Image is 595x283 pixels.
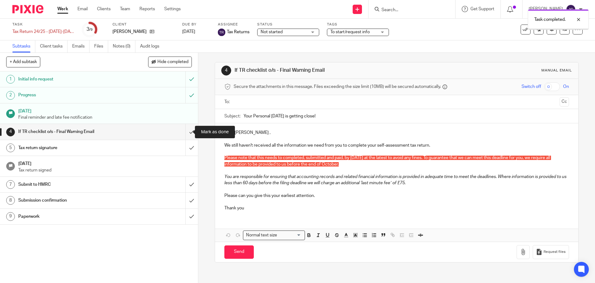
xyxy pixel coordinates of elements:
[563,84,569,90] span: On
[140,40,164,52] a: Audit logs
[224,142,569,148] p: We still haven't received all the information we need from you to complete your self-assessment t...
[566,4,576,14] img: svg%3E
[18,212,126,221] h1: Paperwork
[12,22,74,27] label: Task
[534,16,566,23] p: Task completed.
[261,30,283,34] span: Not started
[112,29,147,35] p: [PERSON_NAME]
[221,66,231,75] div: 4
[224,156,551,166] span: Please note that this needs to completed, submitted and paid, by [DATE] at the latest to avoid an...
[94,40,108,52] a: Files
[86,26,93,33] div: 3
[72,40,90,52] a: Emails
[257,22,319,27] label: Status
[330,30,370,34] span: To start/request info
[18,143,126,153] h1: Tax return signature
[12,29,74,35] div: Tax Return 24/25 - [DATE]-[DATE]
[6,91,15,100] div: 2
[533,245,569,259] button: Request files
[227,29,249,35] span: Tax Returns
[157,60,188,65] span: Hide completed
[120,6,130,12] a: Team
[112,22,174,27] label: Client
[6,196,15,205] div: 8
[182,22,210,27] label: Due by
[18,75,126,84] h1: Initial info request
[18,180,126,189] h1: Submit to HMRC
[18,167,192,173] p: Tax return signed
[18,114,192,121] p: Final reminder and late fee notification
[224,193,569,199] p: Please can you give this your earliest attention.
[182,30,195,34] span: [DATE]
[12,29,74,35] div: Tax Return 24/25 - 2024-2025
[18,159,192,167] h1: [DATE]
[148,57,192,67] button: Hide completed
[522,84,541,90] span: Switch off
[6,144,15,152] div: 5
[89,28,93,31] small: /9
[97,6,111,12] a: Clients
[218,29,225,36] img: svg%3E
[18,196,126,205] h1: Submission confirmation
[57,6,68,12] a: Work
[113,40,135,52] a: Notes (0)
[224,205,569,211] p: Thank you
[18,107,192,114] h1: [DATE]
[224,130,569,136] p: Dear [PERSON_NAME] ,
[218,22,249,27] label: Assignee
[541,68,572,73] div: Manual email
[235,67,410,74] h1: If TR checklist o/s - Final Warning Email
[6,57,40,67] button: + Add subtask
[18,127,126,136] h1: If TR checklist o/s - Final Warning Email
[18,90,126,100] h1: Progress
[224,113,240,119] label: Subject:
[245,232,278,239] span: Normal text size
[560,97,569,107] button: Cc
[77,6,88,12] a: Email
[279,232,301,239] input: Search for option
[224,175,567,185] em: You are responsible for ensuring that accounting records and related financial information is pro...
[224,99,231,105] label: To:
[6,180,15,189] div: 7
[6,75,15,84] div: 1
[139,6,155,12] a: Reports
[12,40,35,52] a: Subtasks
[243,231,305,240] div: Search for option
[164,6,181,12] a: Settings
[12,5,43,13] img: Pixie
[6,128,15,136] div: 4
[234,84,441,90] span: Secure the attachments in this message. Files exceeding the size limit (10MB) will be secured aut...
[544,249,566,254] span: Request files
[6,212,15,221] div: 9
[224,245,254,259] input: Send
[40,40,68,52] a: Client tasks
